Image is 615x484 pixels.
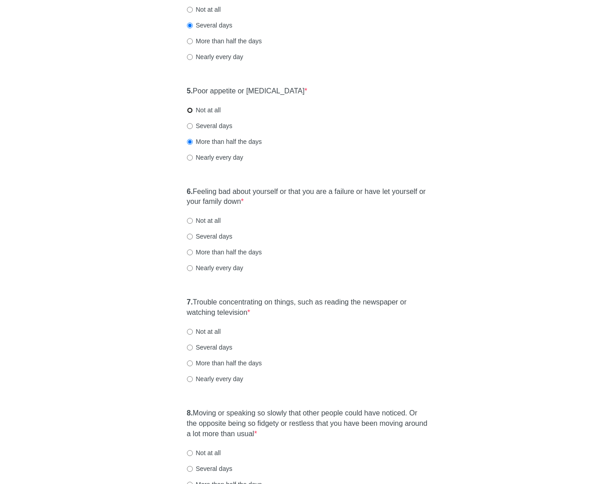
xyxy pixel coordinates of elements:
[187,345,193,350] input: Several days
[187,107,193,113] input: Not at all
[187,153,243,162] label: Nearly every day
[187,139,193,145] input: More than half the days
[187,155,193,161] input: Nearly every day
[187,409,193,417] strong: 8.
[187,188,193,195] strong: 6.
[187,408,429,439] label: Moving or speaking so slowly that other people could have noticed. Or the opposite being so fidge...
[187,86,307,97] label: Poor appetite or [MEDICAL_DATA]
[187,248,262,257] label: More than half the days
[187,374,243,383] label: Nearly every day
[187,123,193,129] input: Several days
[187,297,429,318] label: Trouble concentrating on things, such as reading the newspaper or watching television
[187,37,262,46] label: More than half the days
[187,448,221,457] label: Not at all
[187,121,233,130] label: Several days
[187,137,262,146] label: More than half the days
[187,21,233,30] label: Several days
[187,298,193,306] strong: 7.
[187,232,233,241] label: Several days
[187,464,233,473] label: Several days
[187,329,193,335] input: Not at all
[187,263,243,272] label: Nearly every day
[187,5,221,14] label: Not at all
[187,7,193,13] input: Not at all
[187,38,193,44] input: More than half the days
[187,234,193,240] input: Several days
[187,87,193,95] strong: 5.
[187,249,193,255] input: More than half the days
[187,216,221,225] label: Not at all
[187,23,193,28] input: Several days
[187,54,193,60] input: Nearly every day
[187,360,193,366] input: More than half the days
[187,376,193,382] input: Nearly every day
[187,327,221,336] label: Not at all
[187,218,193,224] input: Not at all
[187,343,233,352] label: Several days
[187,466,193,472] input: Several days
[187,359,262,368] label: More than half the days
[187,52,243,61] label: Nearly every day
[187,265,193,271] input: Nearly every day
[187,106,221,115] label: Not at all
[187,187,429,207] label: Feeling bad about yourself or that you are a failure or have let yourself or your family down
[187,450,193,456] input: Not at all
